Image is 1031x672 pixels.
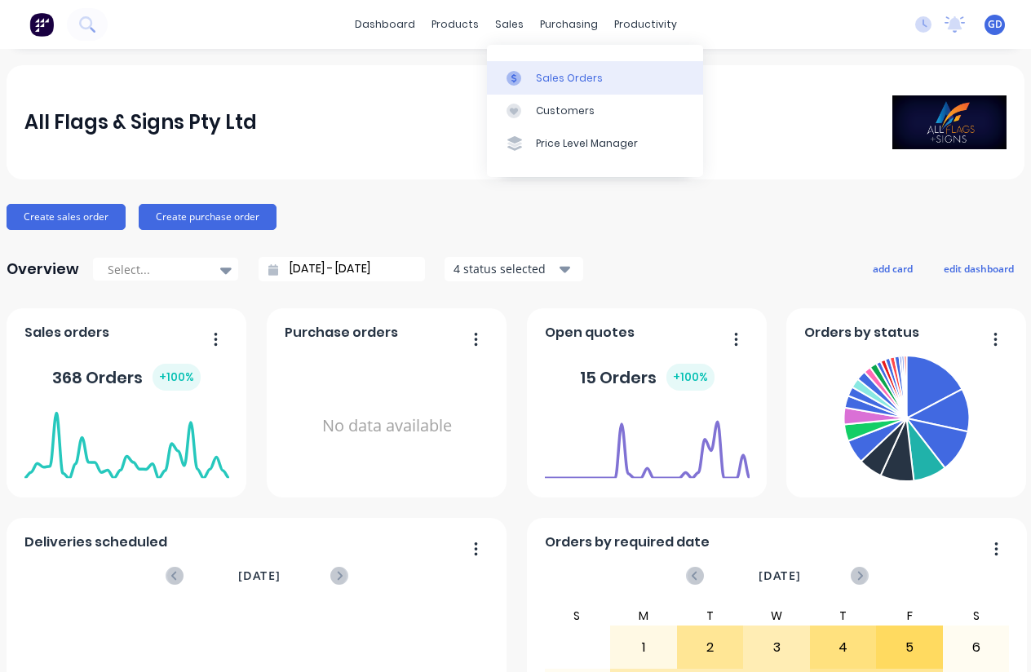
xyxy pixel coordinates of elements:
button: 4 status selected [445,257,583,281]
div: Sales Orders [536,71,603,86]
div: All Flags & Signs Pty Ltd [24,106,257,139]
div: 368 Orders [52,364,201,391]
a: Customers [487,95,703,127]
div: Overview [7,253,79,285]
div: Customers [536,104,595,118]
div: + 100 % [153,364,201,391]
span: GD [988,17,1002,32]
div: No data available [285,349,489,503]
a: dashboard [347,12,423,37]
div: W [743,606,810,626]
span: [DATE] [759,567,801,585]
a: Price Level Manager [487,127,703,160]
button: Create sales order [7,204,126,230]
div: purchasing [532,12,606,37]
img: Factory [29,12,54,37]
div: F [876,606,943,626]
div: T [810,606,877,626]
div: S [943,606,1010,626]
button: Create purchase order [139,204,277,230]
div: Price Level Manager [536,136,638,151]
div: 3 [744,627,809,668]
div: productivity [606,12,685,37]
img: All Flags & Signs Pty Ltd [892,95,1007,149]
div: sales [487,12,532,37]
span: Sales orders [24,323,109,343]
div: 2 [678,627,743,668]
button: edit dashboard [933,258,1024,279]
button: add card [862,258,923,279]
div: S [544,606,611,626]
div: 6 [944,627,1009,668]
span: [DATE] [238,567,281,585]
div: products [423,12,487,37]
div: T [677,606,744,626]
span: Purchase orders [285,323,398,343]
div: 15 Orders [580,364,715,391]
div: 1 [611,627,676,668]
span: Orders by status [804,323,919,343]
div: 4 [811,627,876,668]
div: 5 [877,627,942,668]
a: Sales Orders [487,61,703,94]
span: Open quotes [545,323,635,343]
div: 4 status selected [454,260,556,277]
div: + 100 % [666,364,715,391]
div: M [610,606,677,626]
